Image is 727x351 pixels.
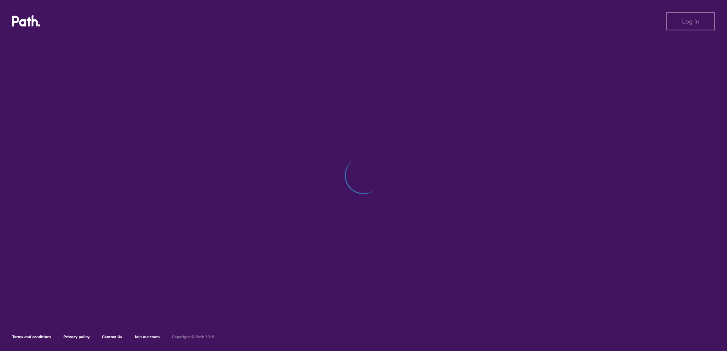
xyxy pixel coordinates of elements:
[102,334,122,339] a: Contact Us
[12,334,51,339] a: Terms and conditions
[682,18,699,25] span: Log in
[666,12,715,30] button: Log in
[134,334,160,339] a: Join our team
[63,334,90,339] a: Privacy policy
[172,335,214,339] h6: Copyright © Path 2018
